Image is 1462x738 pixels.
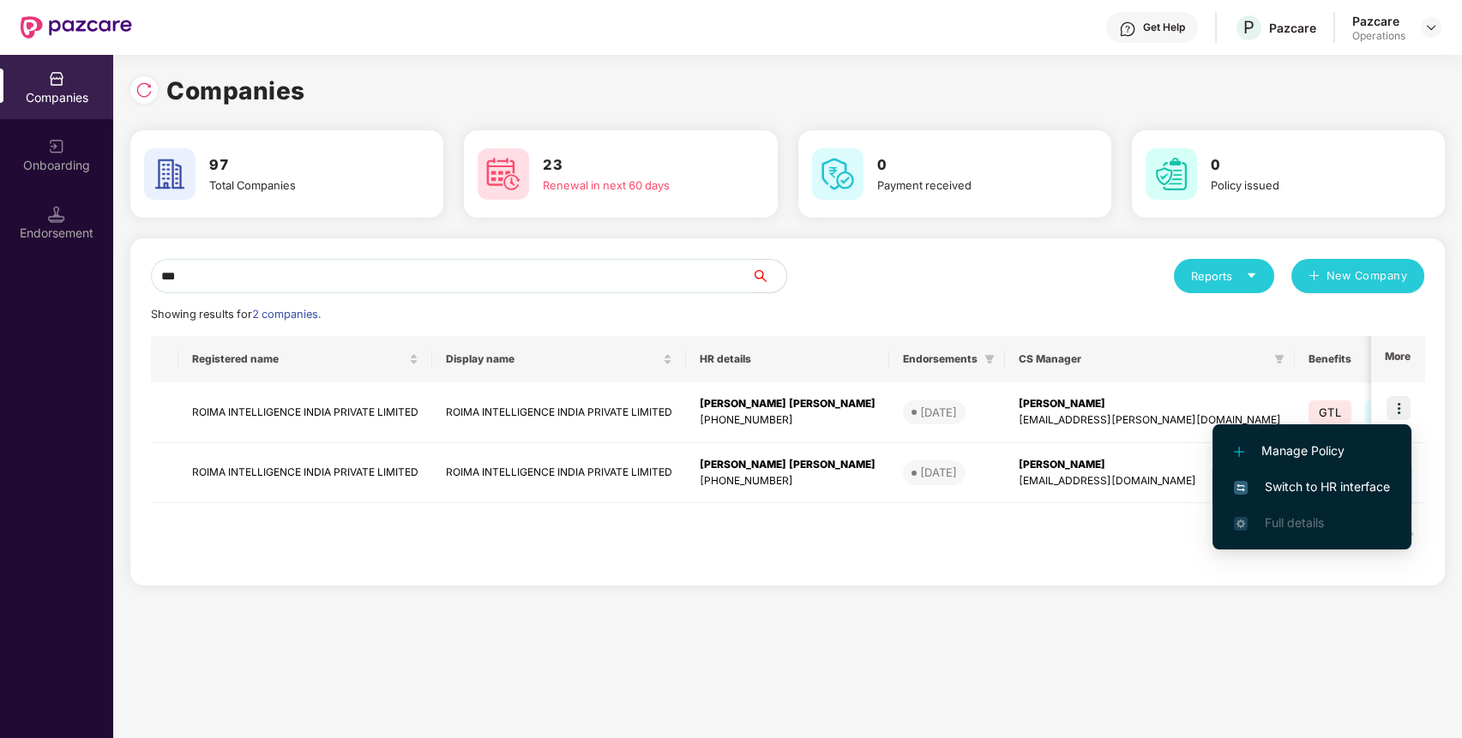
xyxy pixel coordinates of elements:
span: 2 companies. [252,308,321,321]
div: [DATE] [920,404,957,421]
h3: 0 [877,154,1063,177]
img: svg+xml;base64,PHN2ZyB4bWxucz0iaHR0cDovL3d3dy53My5vcmcvMjAwMC9zdmciIHdpZHRoPSIxMi4yMDEiIGhlaWdodD... [1234,447,1244,457]
h3: 23 [543,154,729,177]
th: More [1371,336,1424,382]
img: New Pazcare Logo [21,16,132,39]
span: Showing results for [151,308,321,321]
div: Policy issued [1211,177,1397,194]
td: ROIMA INTELLIGENCE INDIA PRIVATE LIMITED [432,443,686,504]
th: HR details [686,336,889,382]
span: filter [1271,349,1288,369]
img: svg+xml;base64,PHN2ZyB4bWxucz0iaHR0cDovL3d3dy53My5vcmcvMjAwMC9zdmciIHdpZHRoPSI2MCIgaGVpZ2h0PSI2MC... [812,148,863,200]
div: Pazcare [1269,20,1316,36]
span: P [1243,17,1254,38]
th: Registered name [178,336,432,382]
div: Pazcare [1352,13,1405,29]
div: Reports [1191,267,1257,285]
span: caret-down [1246,270,1257,281]
img: svg+xml;base64,PHN2ZyB3aWR0aD0iMjAiIGhlaWdodD0iMjAiIHZpZXdCb3g9IjAgMCAyMCAyMCIgZmlsbD0ibm9uZSIgeG... [48,138,65,155]
h1: Companies [166,72,305,110]
span: search [751,269,786,283]
span: Display name [446,352,659,366]
h3: 97 [209,154,395,177]
div: [EMAIL_ADDRESS][DOMAIN_NAME] [1019,473,1281,489]
span: filter [981,349,998,369]
div: [EMAIL_ADDRESS][PERSON_NAME][DOMAIN_NAME] [1019,412,1281,429]
span: Full details [1265,515,1324,530]
img: svg+xml;base64,PHN2ZyBpZD0iQ29tcGFuaWVzIiB4bWxucz0iaHR0cDovL3d3dy53My5vcmcvMjAwMC9zdmciIHdpZHRoPS... [48,70,65,87]
div: [PERSON_NAME] [1019,457,1281,473]
span: Switch to HR interface [1234,477,1390,496]
img: svg+xml;base64,PHN2ZyB4bWxucz0iaHR0cDovL3d3dy53My5vcmcvMjAwMC9zdmciIHdpZHRoPSIxNiIgaGVpZ2h0PSIxNi... [1234,481,1248,495]
img: svg+xml;base64,PHN2ZyB4bWxucz0iaHR0cDovL3d3dy53My5vcmcvMjAwMC9zdmciIHdpZHRoPSI2MCIgaGVpZ2h0PSI2MC... [478,148,529,200]
div: [PHONE_NUMBER] [700,412,875,429]
span: plus [1309,270,1320,284]
div: Total Companies [209,177,395,194]
span: filter [1274,354,1285,364]
img: svg+xml;base64,PHN2ZyB4bWxucz0iaHR0cDovL3d3dy53My5vcmcvMjAwMC9zdmciIHdpZHRoPSIxNi4zNjMiIGhlaWdodD... [1234,517,1248,531]
img: svg+xml;base64,PHN2ZyBpZD0iRHJvcGRvd24tMzJ4MzIiIHhtbG5zPSJodHRwOi8vd3d3LnczLm9yZy8yMDAwL3N2ZyIgd2... [1424,21,1438,34]
img: svg+xml;base64,PHN2ZyBpZD0iSGVscC0zMngzMiIgeG1sbnM9Imh0dHA6Ly93d3cudzMub3JnLzIwMDAvc3ZnIiB3aWR0aD... [1119,21,1136,38]
div: [PERSON_NAME] [PERSON_NAME] [700,396,875,412]
div: [DATE] [920,464,957,481]
span: GTL [1309,400,1351,424]
span: CS Manager [1019,352,1267,366]
img: svg+xml;base64,PHN2ZyB4bWxucz0iaHR0cDovL3d3dy53My5vcmcvMjAwMC9zdmciIHdpZHRoPSI2MCIgaGVpZ2h0PSI2MC... [144,148,196,200]
span: Registered name [192,352,406,366]
div: Get Help [1143,21,1185,34]
button: search [751,259,787,293]
span: New Company [1327,267,1408,285]
img: svg+xml;base64,PHN2ZyB4bWxucz0iaHR0cDovL3d3dy53My5vcmcvMjAwMC9zdmciIHdpZHRoPSI2MCIgaGVpZ2h0PSI2MC... [1146,148,1197,200]
td: ROIMA INTELLIGENCE INDIA PRIVATE LIMITED [178,443,432,504]
div: [PERSON_NAME] [1019,396,1281,412]
div: Payment received [877,177,1063,194]
span: Endorsements [903,352,978,366]
td: ROIMA INTELLIGENCE INDIA PRIVATE LIMITED [178,382,432,443]
h3: 0 [1211,154,1397,177]
div: Operations [1352,29,1405,43]
th: Benefits [1295,336,1447,382]
img: svg+xml;base64,PHN2ZyBpZD0iUmVsb2FkLTMyeDMyIiB4bWxucz0iaHR0cDovL3d3dy53My5vcmcvMjAwMC9zdmciIHdpZH... [135,81,153,99]
img: svg+xml;base64,PHN2ZyB3aWR0aD0iMTQuNSIgaGVpZ2h0PSIxNC41IiB2aWV3Qm94PSIwIDAgMTYgMTYiIGZpbGw9Im5vbm... [48,206,65,223]
span: Manage Policy [1234,441,1390,460]
th: Display name [432,336,686,382]
span: filter [984,354,995,364]
td: ROIMA INTELLIGENCE INDIA PRIVATE LIMITED [432,382,686,443]
div: Renewal in next 60 days [543,177,729,194]
img: icon [1387,396,1411,420]
div: [PERSON_NAME] [PERSON_NAME] [700,457,875,473]
div: [PHONE_NUMBER] [700,473,875,489]
button: plusNew Company [1291,259,1424,293]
